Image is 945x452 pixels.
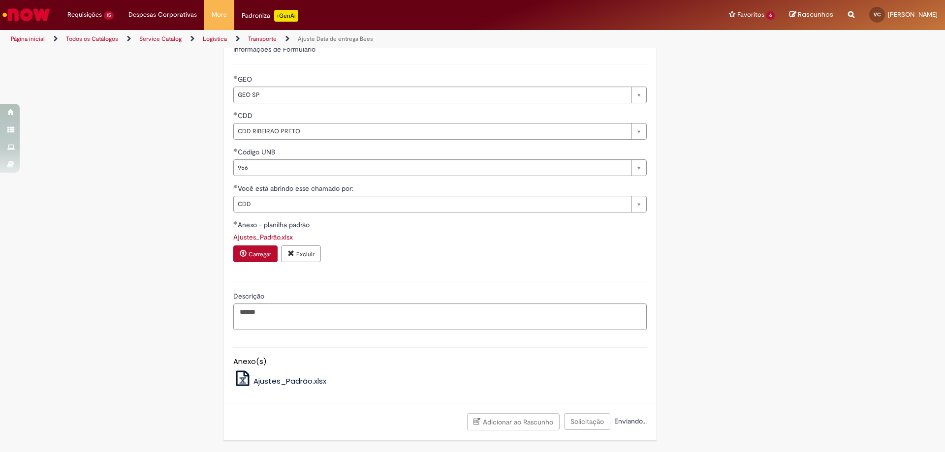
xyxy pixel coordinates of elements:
span: 956 [238,160,627,176]
a: Logistica [203,35,227,43]
span: Ajustes_Padrão.xlsx [253,376,326,386]
span: Requisições [67,10,102,20]
span: Obrigatório Preenchido [233,75,238,79]
span: Rascunhos [798,10,833,19]
div: Padroniza [242,10,298,22]
img: ServiceNow [1,5,52,25]
span: Você está abrindo esse chamado por: [238,184,355,193]
span: Despesas Corporativas [128,10,197,20]
span: CDD [238,111,254,120]
small: Excluir [296,250,315,258]
a: Todos os Catálogos [66,35,118,43]
span: Código UNB [238,148,277,156]
a: Ajuste Data de entrega Bees [298,35,373,43]
h5: Anexo(s) [233,358,647,366]
span: More [212,10,227,20]
a: Transporte [248,35,277,43]
ul: Trilhas de página [7,30,623,48]
span: GEO [238,75,254,84]
span: Descrição [233,292,266,301]
span: Favoritos [737,10,764,20]
span: Obrigatório Preenchido [233,112,238,116]
span: [PERSON_NAME] [888,10,938,19]
span: Anexo - planilha padrão [238,220,312,229]
span: Obrigatório Preenchido [233,184,238,188]
p: +GenAi [274,10,298,22]
a: Download de Ajustes_Padrão.xlsx [233,233,293,241]
small: Carregar [249,250,271,258]
span: VC [874,11,881,18]
span: CDD RIBEIRAO PRETO [238,123,627,139]
button: Carregar anexo de Anexo - planilha padrão Required [233,245,278,262]
span: Obrigatório Preenchido [233,221,238,225]
button: Excluir anexo Ajustes_Padrão.xlsx [281,245,321,262]
span: Enviando... [612,417,647,425]
textarea: Descrição [233,303,647,330]
span: Obrigatório Preenchido [233,148,238,152]
a: Service Catalog [139,35,182,43]
a: Ajustes_Padrão.xlsx [233,376,327,386]
a: Página inicial [11,35,45,43]
span: 6 [766,11,775,20]
span: 15 [104,11,114,20]
span: CDD [238,196,627,212]
span: GEO SP [238,87,627,103]
label: Informações de Formulário [233,45,315,54]
a: Rascunhos [789,10,833,20]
